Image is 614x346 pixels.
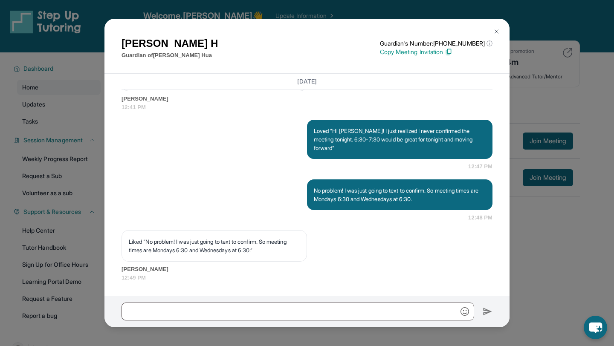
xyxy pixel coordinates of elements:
[468,162,492,171] span: 12:47 PM
[380,48,492,56] p: Copy Meeting Invitation
[584,316,607,339] button: chat-button
[122,36,218,51] h1: [PERSON_NAME] H
[129,237,300,254] p: Liked “No problem! I was just going to text to confirm. So meeting times are Mondays 6:30 and Wed...
[122,95,492,103] span: [PERSON_NAME]
[487,39,492,48] span: ⓘ
[493,28,500,35] img: Close Icon
[122,265,492,274] span: [PERSON_NAME]
[122,103,492,112] span: 12:41 PM
[314,127,486,152] p: Loved “Hi [PERSON_NAME]! I just realized I never confirmed the meeting tonight. 6:30-7:30 would b...
[445,48,452,56] img: Copy Icon
[460,307,469,316] img: Emoji
[122,274,492,282] span: 12:49 PM
[483,306,492,317] img: Send icon
[314,186,486,203] p: No problem! I was just going to text to confirm. So meeting times are Mondays 6:30 and Wednesdays...
[468,213,492,222] span: 12:48 PM
[380,39,492,48] p: Guardian's Number: [PHONE_NUMBER]
[122,51,218,60] p: Guardian of [PERSON_NAME] Hua
[122,77,492,86] h3: [DATE]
